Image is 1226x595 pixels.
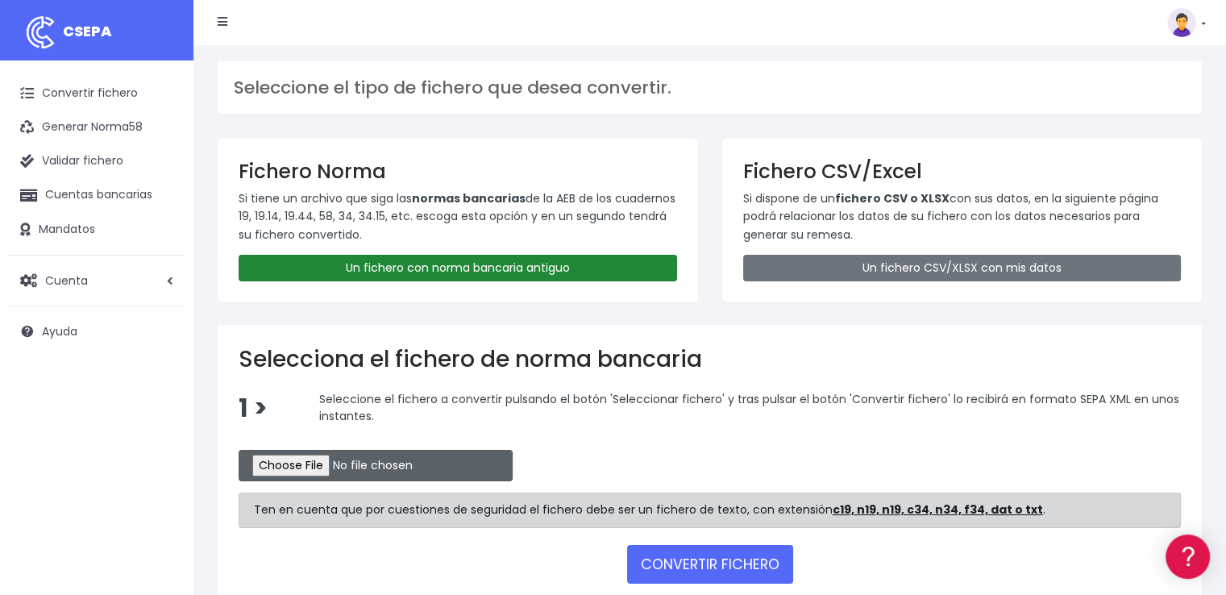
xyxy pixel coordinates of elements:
a: Videotutoriales [16,254,306,279]
p: Si tiene un archivo que siga las de la AEB de los cuadernos 19, 19.14, 19.44, 58, 34, 34.15, etc.... [239,189,677,243]
a: Un fichero CSV/XLSX con mis datos [743,255,1182,281]
span: Seleccione el fichero a convertir pulsando el botón 'Seleccionar fichero' y tras pulsar el botón ... [319,390,1179,424]
strong: normas bancarias [412,190,526,206]
strong: fichero CSV o XLSX [835,190,950,206]
a: Cuentas bancarias [8,178,185,212]
span: Cuenta [45,272,88,288]
h2: Selecciona el fichero de norma bancaria [239,346,1181,373]
a: Ayuda [8,314,185,348]
img: profile [1167,8,1196,37]
a: Información general [16,137,306,162]
h3: Seleccione el tipo de fichero que desea convertir. [234,77,1186,98]
a: POWERED BY ENCHANT [222,464,310,480]
h3: Fichero Norma [239,160,677,183]
div: Convertir ficheros [16,178,306,193]
span: Ayuda [42,323,77,339]
button: Contáctanos [16,431,306,460]
a: Mandatos [8,213,185,247]
a: Convertir fichero [8,77,185,110]
img: logo [20,12,60,52]
div: Ten en cuenta que por cuestiones de seguridad el fichero debe ser un fichero de texto, con extens... [239,493,1181,528]
a: Un fichero con norma bancaria antiguo [239,255,677,281]
a: API [16,412,306,437]
h3: Fichero CSV/Excel [743,160,1182,183]
p: Si dispone de un con sus datos, en la siguiente página podrá relacionar los datos de su fichero c... [743,189,1182,243]
div: Programadores [16,387,306,402]
div: Información general [16,112,306,127]
strong: c19, n19, n19, c34, n34, f34, dat o txt [833,501,1043,518]
a: General [16,346,306,371]
a: Cuenta [8,264,185,297]
a: Problemas habituales [16,229,306,254]
a: Validar fichero [8,144,185,178]
a: Generar Norma58 [8,110,185,144]
a: Formatos [16,204,306,229]
div: Facturación [16,320,306,335]
a: Perfiles de empresas [16,279,306,304]
span: CSEPA [63,21,112,41]
button: CONVERTIR FICHERO [627,545,793,584]
span: 1 > [239,391,268,426]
